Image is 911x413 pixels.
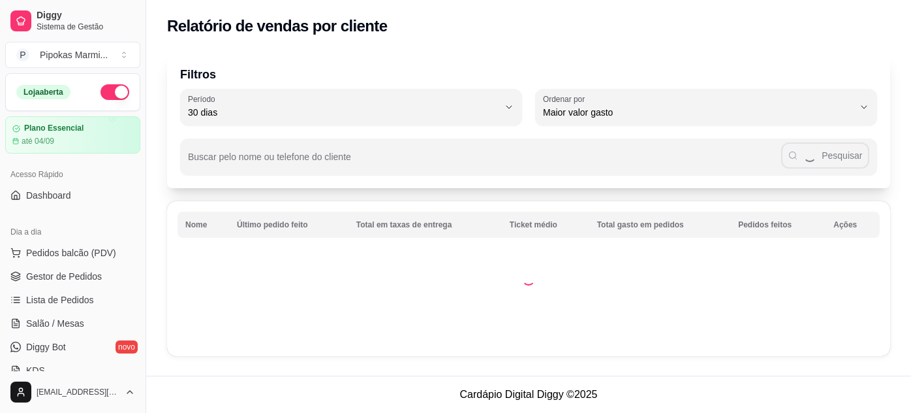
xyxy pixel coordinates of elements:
span: Diggy Bot [26,340,66,354]
div: Pipokas Marmi ... [40,48,108,61]
span: [EMAIL_ADDRESS][DOMAIN_NAME] [37,387,119,397]
label: Período [188,93,219,105]
span: Pedidos balcão (PDV) [26,246,116,259]
button: Pedidos balcão (PDV) [5,242,140,263]
h2: Relatório de vendas por cliente [167,16,388,37]
span: Diggy [37,10,135,22]
div: Acesso Rápido [5,164,140,185]
span: Lista de Pedidos [26,293,94,306]
span: Gestor de Pedidos [26,270,102,283]
label: Ordenar por [543,93,589,105]
div: Dia a dia [5,222,140,242]
span: Salão / Mesas [26,317,84,330]
span: P [16,48,29,61]
span: Maior valor gasto [543,106,854,119]
p: Filtros [180,65,877,84]
a: Diggy Botnovo [5,337,140,357]
a: Lista de Pedidos [5,289,140,310]
div: Loja aberta [16,85,70,99]
button: Ordenar porMaior valor gasto [535,89,877,125]
a: Dashboard [5,185,140,206]
input: Buscar pelo nome ou telefone do cliente [188,156,781,169]
article: até 04/09 [22,136,54,146]
a: Gestor de Pedidos [5,266,140,287]
button: [EMAIL_ADDRESS][DOMAIN_NAME] [5,376,140,408]
a: KDS [5,360,140,381]
a: Salão / Mesas [5,313,140,334]
div: Loading [522,273,535,286]
span: Dashboard [26,189,71,202]
span: 30 dias [188,106,499,119]
span: KDS [26,364,45,377]
footer: Cardápio Digital Diggy © 2025 [146,376,911,413]
article: Plano Essencial [24,124,84,133]
a: Plano Essencialaté 04/09 [5,116,140,154]
button: Alterar Status [100,84,129,100]
button: Select a team [5,42,140,68]
span: Sistema de Gestão [37,22,135,32]
a: DiggySistema de Gestão [5,5,140,37]
button: Período30 dias [180,89,522,125]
